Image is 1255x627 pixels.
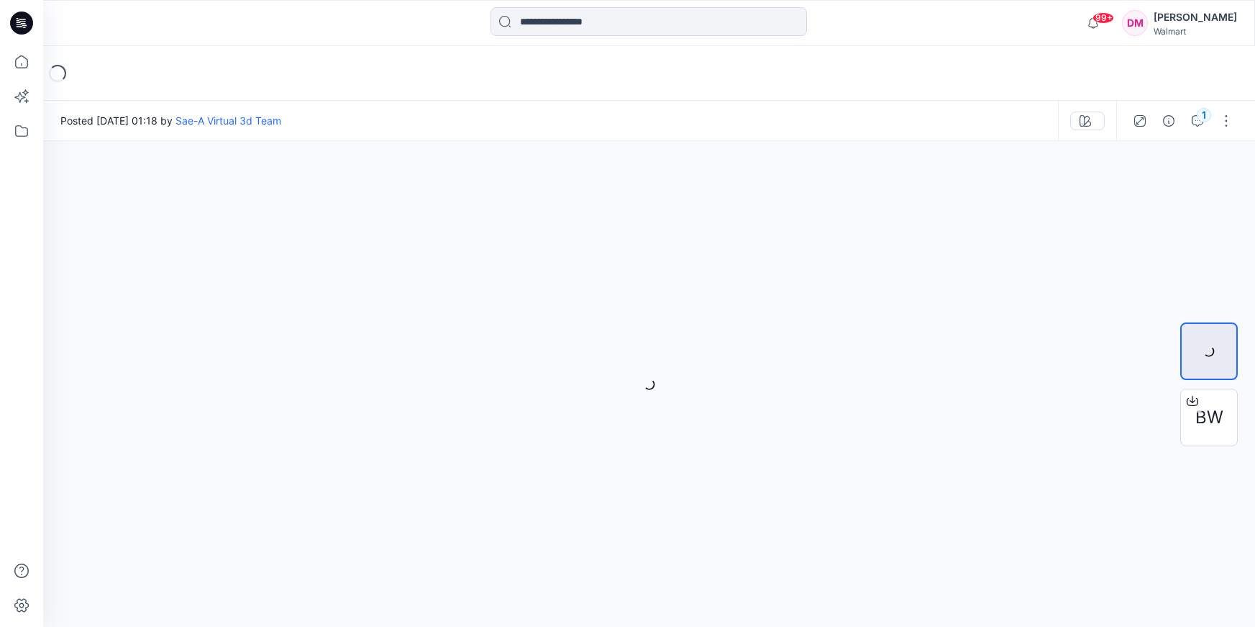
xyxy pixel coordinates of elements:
[1154,9,1237,26] div: [PERSON_NAME]
[60,113,281,128] span: Posted [DATE] 01:18 by
[1122,10,1148,36] div: DM
[1197,108,1211,122] div: 1
[1186,109,1209,132] button: 1
[1092,12,1114,24] span: 99+
[1195,405,1223,430] span: BW
[175,114,281,127] a: Sae-A Virtual 3d Team
[1157,109,1180,132] button: Details
[1154,26,1237,37] div: Walmart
